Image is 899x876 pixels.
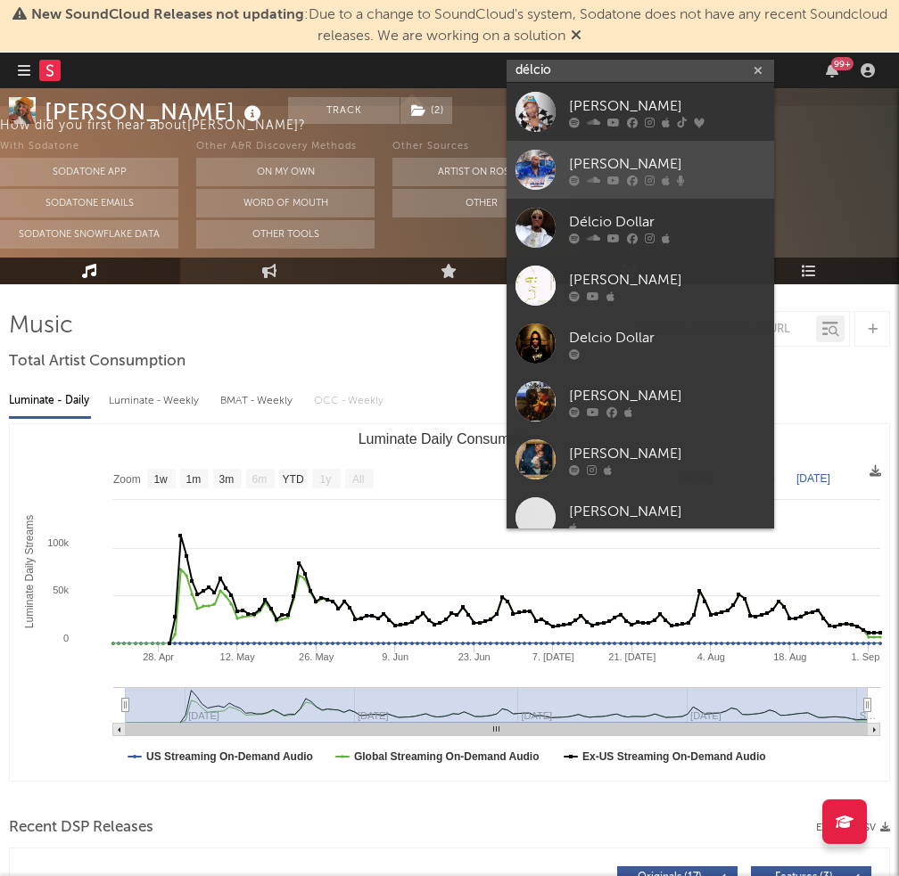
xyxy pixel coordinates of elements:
[860,710,876,721] text: S…
[507,315,774,373] a: Delcio Dollar
[23,515,36,628] text: Luminate Daily Streams
[220,386,296,416] div: BMAT - Weekly
[146,750,313,763] text: US Streaming On-Demand Audio
[45,97,266,127] div: [PERSON_NAME]
[507,141,774,199] a: [PERSON_NAME]
[796,472,830,485] text: [DATE]
[354,750,540,763] text: Global Streaming On-Demand Audio
[831,57,854,70] div: 99 +
[252,473,268,486] text: 6m
[288,97,400,124] button: Track
[773,651,806,662] text: 18. Aug
[532,651,574,662] text: 7. [DATE]
[569,327,765,348] div: Delcio Dollar
[569,95,765,117] div: [PERSON_NAME]
[507,430,774,488] a: [PERSON_NAME]
[458,651,491,662] text: 23. Jun
[186,473,202,486] text: 1m
[359,431,541,446] text: Luminate Daily Consumption
[400,97,453,124] span: ( 2 )
[569,211,765,233] div: Délcio Dollar
[9,386,91,416] div: Luminate - Daily
[9,351,186,373] span: Total Artist Consumption
[220,651,256,662] text: 12. May
[507,373,774,430] a: [PERSON_NAME]
[507,83,774,141] a: [PERSON_NAME]
[507,488,774,546] a: [PERSON_NAME]
[582,750,766,763] text: Ex-US Streaming On-Demand Audio
[852,651,880,662] text: 1. Sep
[113,473,141,486] text: Zoom
[352,473,364,486] text: All
[63,633,69,643] text: 0
[47,537,69,548] text: 100k
[219,473,235,486] text: 3m
[400,97,452,124] button: (2)
[507,199,774,257] a: Délcio Dollar
[697,651,725,662] text: 4. Aug
[9,817,153,839] span: Recent DSP Releases
[31,8,304,22] span: New SoundCloud Releases not updating
[382,651,408,662] text: 9. Jun
[816,823,890,833] button: Export CSV
[569,269,765,291] div: [PERSON_NAME]
[53,585,69,595] text: 50k
[507,257,774,315] a: [PERSON_NAME]
[569,153,765,175] div: [PERSON_NAME]
[153,473,168,486] text: 1w
[569,501,765,522] div: [PERSON_NAME]
[320,473,332,486] text: 1y
[569,443,765,464] div: [PERSON_NAME]
[826,63,838,78] button: 99+
[608,651,656,662] text: 21. [DATE]
[569,385,765,406] div: [PERSON_NAME]
[299,651,334,662] text: 26. May
[507,60,774,82] input: Search for artists
[31,8,887,44] span: : Due to a change to SoundCloud's system, Sodatone does not have any recent Soundcloud releases. ...
[143,651,174,662] text: 28. Apr
[571,29,581,44] span: Dismiss
[10,424,889,781] svg: Luminate Daily Consumption
[283,473,304,486] text: YTD
[109,386,202,416] div: Luminate - Weekly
